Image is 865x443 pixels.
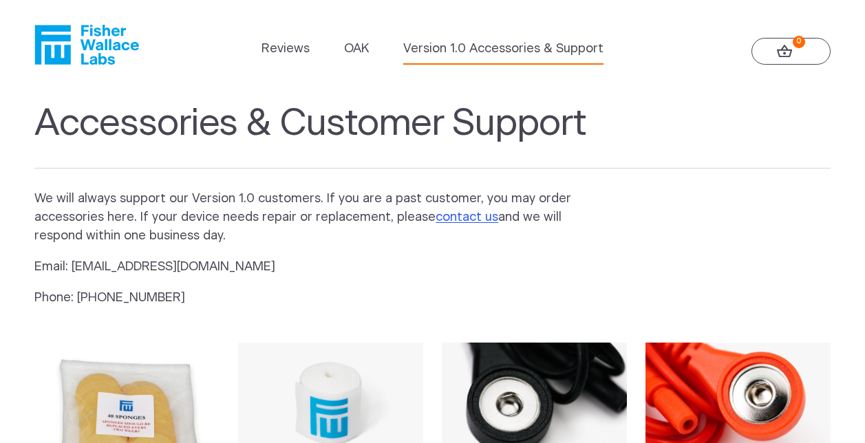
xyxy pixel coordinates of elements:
[793,36,805,48] strong: 0
[261,40,310,58] a: Reviews
[34,190,596,246] p: We will always support our Version 1.0 customers. If you are a past customer, you may order acces...
[34,258,596,277] p: Email: [EMAIL_ADDRESS][DOMAIN_NAME]
[751,38,831,65] a: 0
[436,211,498,224] a: contact us
[403,40,604,58] a: Version 1.0 Accessories & Support
[34,289,596,307] p: Phone: [PHONE_NUMBER]
[344,40,369,58] a: OAK
[34,25,139,65] a: Fisher Wallace
[34,102,830,169] h1: Accessories & Customer Support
